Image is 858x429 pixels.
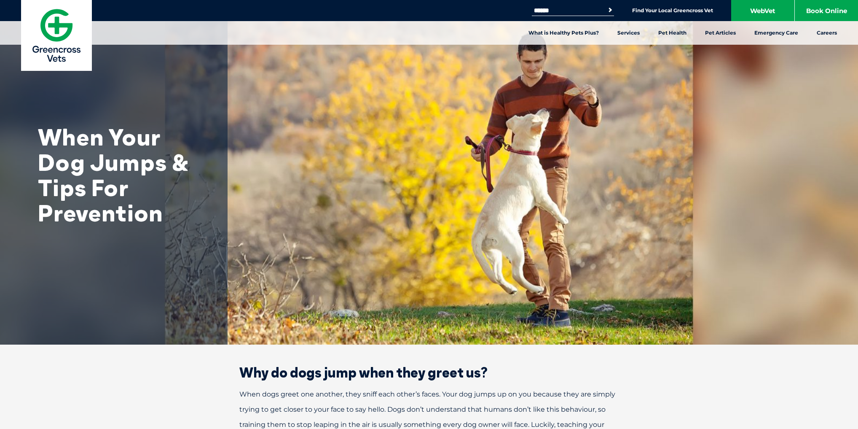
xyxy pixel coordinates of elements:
[239,364,488,381] span: Why do dogs jump when they greet us?
[519,21,608,45] a: What is Healthy Pets Plus?
[632,7,713,14] a: Find Your Local Greencross Vet
[649,21,696,45] a: Pet Health
[745,21,807,45] a: Emergency Care
[606,6,614,14] button: Search
[807,21,846,45] a: Careers
[38,124,206,226] h1: When Your Dog Jumps & Tips For Prevention
[696,21,745,45] a: Pet Articles
[608,21,649,45] a: Services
